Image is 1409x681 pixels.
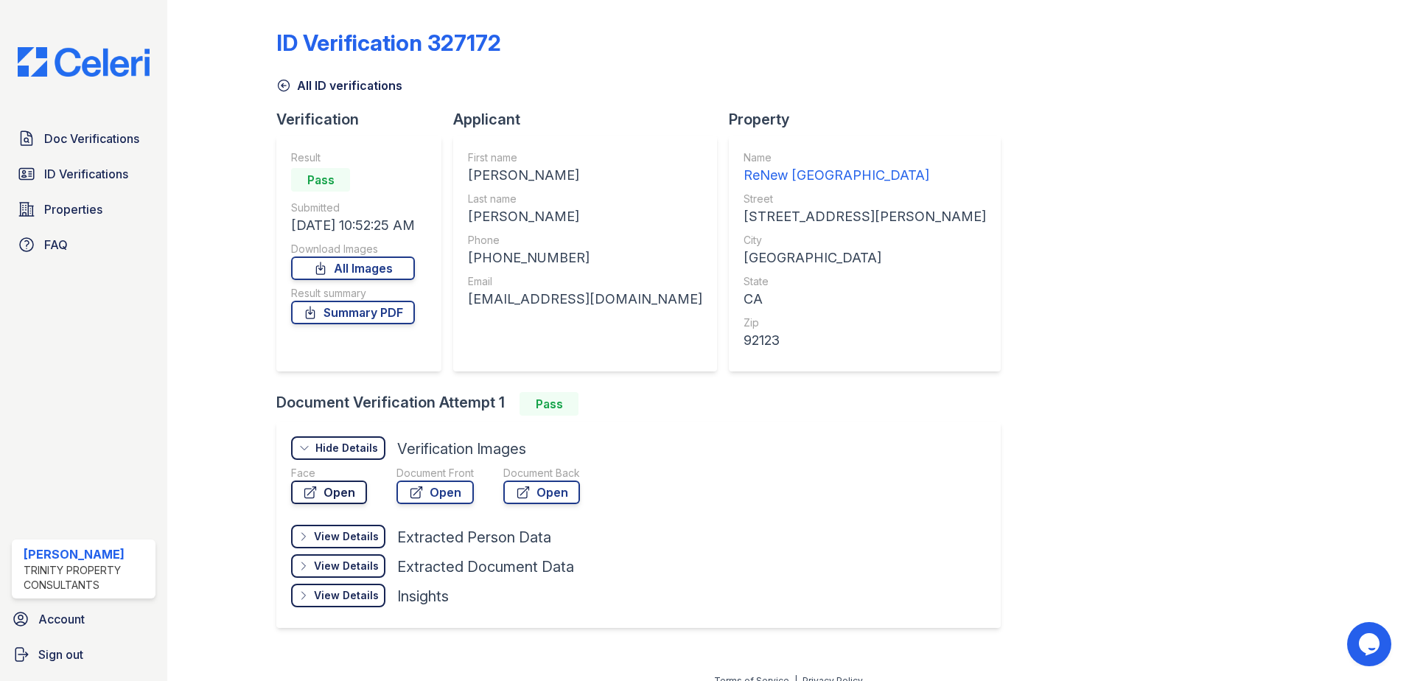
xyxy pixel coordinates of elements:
span: ID Verifications [44,165,128,183]
div: Document Front [396,466,474,481]
a: Open [396,481,474,504]
span: Account [38,610,85,628]
div: Pass [520,392,578,416]
span: Sign out [38,646,83,663]
div: Document Back [503,466,580,481]
div: Result summary [291,286,415,301]
div: [DATE] 10:52:25 AM [291,215,415,236]
div: View Details [314,588,379,603]
a: Properties [12,195,155,224]
a: Account [6,604,161,634]
div: Trinity Property Consultants [24,563,150,593]
img: CE_Logo_Blue-a8612792a0a2168367f1c8372b55b34899dd931a85d93a1a3d3e32e68fde9ad4.png [6,47,161,77]
a: FAQ [12,230,155,259]
a: All Images [291,256,415,280]
div: Insights [397,586,449,607]
div: [PHONE_NUMBER] [468,248,702,268]
div: State [744,274,986,289]
div: Property [729,109,1013,130]
div: First name [468,150,702,165]
a: ID Verifications [12,159,155,189]
div: Last name [468,192,702,206]
a: All ID verifications [276,77,402,94]
div: Face [291,466,367,481]
div: ID Verification 327172 [276,29,501,56]
a: Open [291,481,367,504]
div: CA [744,289,986,310]
div: [PERSON_NAME] [24,545,150,563]
a: Name ReNew [GEOGRAPHIC_DATA] [744,150,986,186]
div: Applicant [453,109,729,130]
div: City [744,233,986,248]
div: Zip [744,315,986,330]
div: [EMAIL_ADDRESS][DOMAIN_NAME] [468,289,702,310]
div: View Details [314,559,379,573]
a: Summary PDF [291,301,415,324]
div: Email [468,274,702,289]
span: Doc Verifications [44,130,139,147]
div: [STREET_ADDRESS][PERSON_NAME] [744,206,986,227]
span: FAQ [44,236,68,254]
div: 92123 [744,330,986,351]
div: Verification [276,109,453,130]
div: Pass [291,168,350,192]
a: Open [503,481,580,504]
div: Verification Images [397,439,526,459]
div: ReNew [GEOGRAPHIC_DATA] [744,165,986,186]
a: Sign out [6,640,161,669]
div: [GEOGRAPHIC_DATA] [744,248,986,268]
span: Properties [44,200,102,218]
div: [PERSON_NAME] [468,206,702,227]
a: Doc Verifications [12,124,155,153]
div: Extracted Document Data [397,556,574,577]
div: Submitted [291,200,415,215]
div: Download Images [291,242,415,256]
div: [PERSON_NAME] [468,165,702,186]
div: Name [744,150,986,165]
div: Hide Details [315,441,378,455]
div: Phone [468,233,702,248]
div: Result [291,150,415,165]
div: View Details [314,529,379,544]
div: Street [744,192,986,206]
div: Extracted Person Data [397,527,551,548]
div: Document Verification Attempt 1 [276,392,1013,416]
iframe: chat widget [1347,622,1394,666]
